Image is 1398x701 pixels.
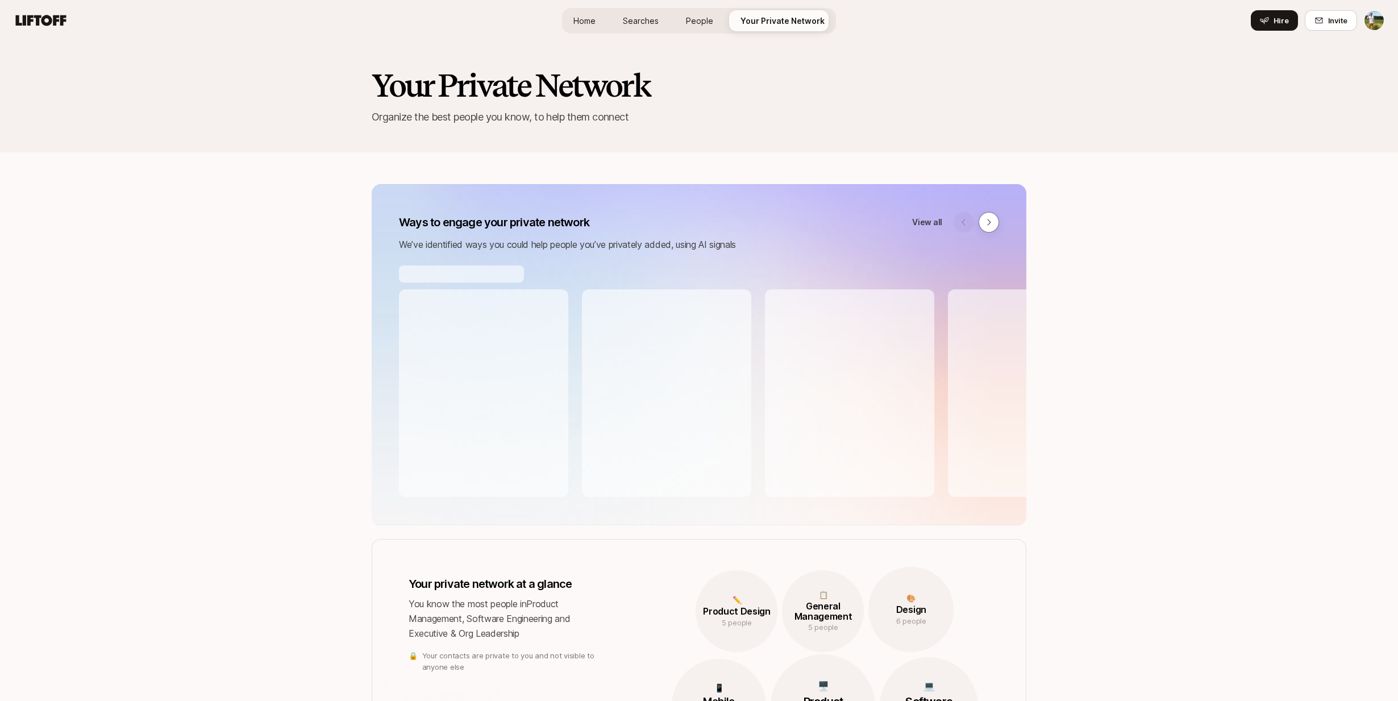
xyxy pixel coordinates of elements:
span: Home [573,15,596,27]
p: 📱 [672,681,767,695]
span: Your Private Network [740,15,825,27]
a: View all [912,215,942,229]
a: People [677,10,722,31]
span: Searches [623,15,659,27]
p: Product Design [696,607,777,617]
p: Ways to engage your private network [399,214,589,230]
button: Tyler Kieft [1364,10,1384,31]
a: Your Private Network [731,10,834,31]
p: ✏️ [696,594,777,605]
button: Hire [1251,10,1298,31]
a: Searches [614,10,668,31]
p: 🎨 [868,592,954,604]
p: 5 people [696,617,777,628]
p: 📋 [782,589,864,600]
span: People [686,15,713,27]
p: We’ve identified ways you could help people you’ve privately added, using AI signals [399,237,999,252]
p: Your contacts are private to you and not visible to anyone else [422,650,601,673]
span: Invite [1328,15,1347,26]
p: 5 people [782,621,864,633]
button: Invite [1305,10,1357,31]
h2: Your Private Network [372,68,1026,102]
p: Organize the best people you know, to help them connect [372,109,1026,125]
p: Your private network at a glance [409,576,601,592]
p: 6 people [868,615,954,627]
p: Design [868,605,954,615]
p: 🔒 [409,650,418,661]
p: 🖥️ [771,678,875,693]
p: 💻 [880,678,978,693]
img: Tyler Kieft [1364,11,1384,30]
p: You know the most people in Product Management, Software Engineering and Executive & Org Leadership [409,596,601,641]
p: General Management [782,602,864,621]
span: Hire [1274,15,1289,26]
a: Home [564,10,605,31]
